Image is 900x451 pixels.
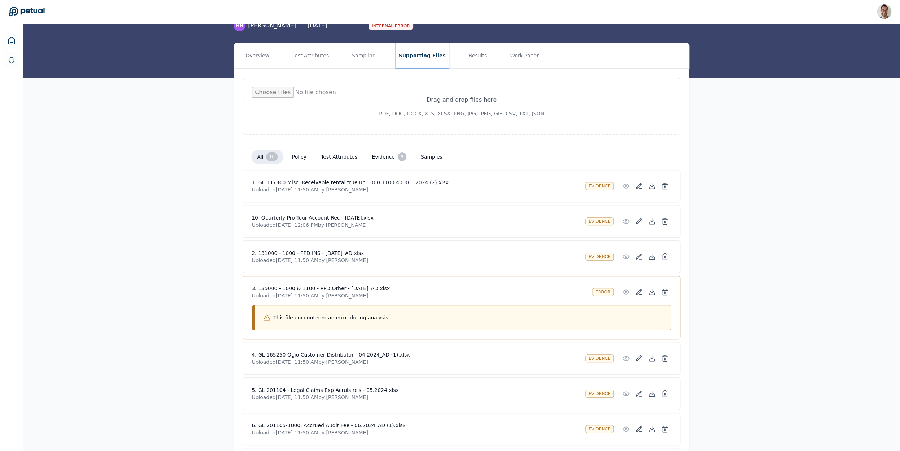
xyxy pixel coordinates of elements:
[243,43,272,68] button: Overview
[3,32,20,49] a: Dashboard
[234,43,689,68] nav: Tabs
[632,286,645,299] button: Add/Edit Description
[252,214,579,221] h4: 10. Quarterly Pro Tour Account Rec - [DATE].xlsx
[308,21,357,30] div: [DATE]
[585,217,614,225] div: Evidence
[619,215,632,228] button: Preview File (hover for quick preview, click for full view)
[585,182,614,190] div: Evidence
[273,314,390,321] p: This file encountered an error during analysis.
[645,250,658,263] button: Download File
[658,250,671,263] button: Delete File
[585,425,614,433] div: Evidence
[645,423,658,435] button: Download File
[252,186,579,193] p: Uploaded [DATE] 11:50 AM by [PERSON_NAME]
[266,152,277,161] div: 10
[290,43,332,68] button: Test Attributes
[619,286,632,299] button: Preview File (hover for quick preview, click for full view)
[252,386,579,394] h4: 5. GL 201104 - Legal Claims Exp Acruls rcls - 05.2024.xlsx
[252,249,579,257] h4: 2. 131000 - 1000 - PPD INS - [DATE]_AD.xlsx
[366,150,412,164] button: Evidence9
[645,180,658,193] button: Download File
[632,215,645,228] button: Add/Edit Description
[252,358,579,366] p: Uploaded [DATE] 11:50 AM by [PERSON_NAME]
[507,43,542,68] button: Work Paper
[398,152,406,161] div: 9
[632,423,645,435] button: Add/Edit Description
[632,250,645,263] button: Add/Edit Description
[619,387,632,400] button: Preview File (hover for quick preview, click for full view)
[585,390,614,398] div: Evidence
[658,387,671,400] button: Delete File
[236,22,243,29] span: HN
[592,288,614,296] div: Error
[252,394,579,401] p: Uploaded [DATE] 11:50 AM by [PERSON_NAME]
[466,43,490,68] button: Results
[286,150,312,163] button: Policy
[252,179,579,186] h4: 1. GL 117300 Misc. Receivable rental true up 1000 1100 4000 1.2024 (2).xlsx
[645,352,658,365] button: Download File
[619,352,632,365] button: Preview File (hover for quick preview, click for full view)
[619,423,632,435] button: Preview File (hover for quick preview, click for full view)
[645,387,658,400] button: Download File
[252,257,579,264] p: Uploaded [DATE] 11:50 AM by [PERSON_NAME]
[315,150,363,163] button: Test Attributes
[658,215,671,228] button: Delete File
[585,354,614,362] div: Evidence
[632,387,645,400] button: Add/Edit Description
[645,215,658,228] button: Download File
[619,180,632,193] button: Preview File (hover for quick preview, click for full view)
[252,292,586,299] p: Uploaded [DATE] 11:50 AM by [PERSON_NAME]
[632,352,645,365] button: Add/Edit Description
[619,250,632,263] button: Preview File (hover for quick preview, click for full view)
[658,286,671,299] button: Delete File
[658,180,671,193] button: Delete File
[658,423,671,435] button: Delete File
[248,21,296,30] span: [PERSON_NAME]
[252,285,586,292] h4: 3. 135000 - 1000 & 1100 - PPD Other - [DATE]_AD.xlsx
[251,150,283,164] button: All10
[415,150,448,163] button: Samples
[9,6,45,17] a: Go to Dashboard
[877,4,891,19] img: Eliot Walker
[252,351,579,358] h4: 4. GL 165250 Ogio Customer Distributor - 04.2024_AD (1).xlsx
[369,22,413,30] div: Internal Error
[349,43,379,68] button: Sampling
[252,429,579,436] p: Uploaded [DATE] 11:50 AM by [PERSON_NAME]
[585,253,614,261] div: Evidence
[658,352,671,365] button: Delete File
[645,286,658,299] button: Download File
[396,43,449,68] button: Supporting Files
[252,422,579,429] h4: 6. GL 201105-1000, Accrued Audit Fee - 06.2024_AD (1).xlsx
[632,180,645,193] button: Add/Edit Description
[252,221,579,229] p: Uploaded [DATE] 12:06 PM by [PERSON_NAME]
[4,52,19,68] a: SOC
